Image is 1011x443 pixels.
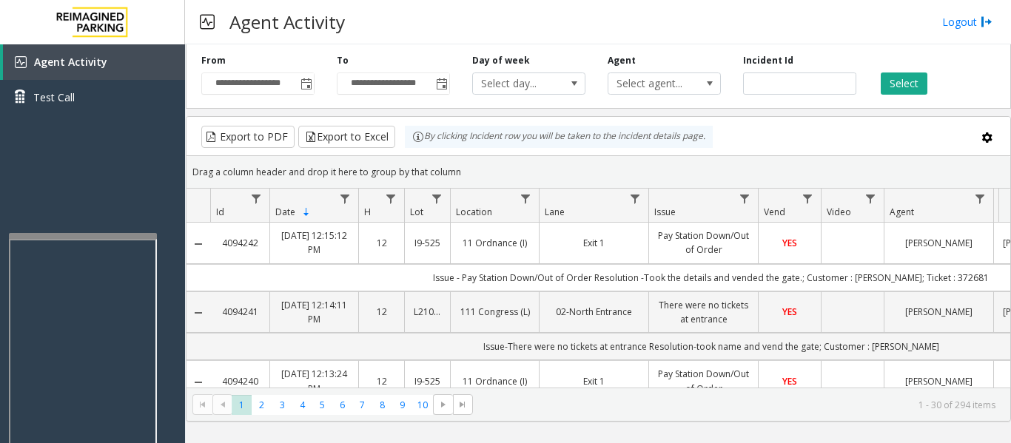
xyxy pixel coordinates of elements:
span: Toggle popup [433,73,449,94]
a: I9-525 [414,374,441,388]
button: Export to PDF [201,126,295,148]
a: [PERSON_NAME] [893,374,984,388]
a: [DATE] 12:15:12 PM [279,229,349,257]
span: Video [827,206,851,218]
span: YES [782,375,797,388]
button: Export to Excel [298,126,395,148]
a: [PERSON_NAME] [893,236,984,250]
a: Date Filter Menu [335,189,355,209]
div: Drag a column header and drop it here to group by that column [187,159,1010,185]
span: Location [456,206,492,218]
a: [PERSON_NAME] [893,305,984,319]
img: pageIcon [200,4,215,40]
span: Page 2 [252,395,272,415]
span: Page 8 [372,395,392,415]
a: 12 [368,374,395,388]
a: Id Filter Menu [246,189,266,209]
a: 12 [368,236,395,250]
span: Sortable [300,206,312,218]
a: Lane Filter Menu [625,189,645,209]
a: I9-525 [414,236,441,250]
a: Agent Activity [3,44,185,80]
label: Day of week [472,54,530,67]
img: logout [981,14,992,30]
a: [DATE] 12:14:11 PM [279,298,349,326]
a: 12 [368,305,395,319]
span: Lot [410,206,423,218]
a: Collapse Details [187,238,210,250]
a: Video Filter Menu [861,189,881,209]
span: Lane [545,206,565,218]
a: There were no tickets at entrance [658,298,749,326]
span: Page 3 [272,395,292,415]
span: Page 1 [232,395,252,415]
a: Collapse Details [187,307,210,319]
kendo-pager-info: 1 - 30 of 294 items [482,399,995,411]
a: Vend Filter Menu [798,189,818,209]
span: Go to the next page [437,399,449,410]
a: 4094242 [219,236,261,250]
a: YES [768,305,812,319]
span: Page 10 [413,395,433,415]
span: Vend [764,206,785,218]
a: 02-North Entrance [548,305,639,319]
a: H Filter Menu [381,189,401,209]
a: [DATE] 12:13:24 PM [279,367,349,395]
span: Go to the last page [457,399,468,410]
label: Incident Id [743,54,793,67]
a: YES [768,236,812,250]
a: 111 Congress (L) [460,305,530,319]
span: Id [216,206,224,218]
a: Pay Station Down/Out of Order [658,367,749,395]
a: 4094241 [219,305,261,319]
span: Page 4 [292,395,312,415]
span: Select day... [473,73,562,94]
label: From [201,54,226,67]
span: Test Call [33,89,75,105]
div: Data table [187,189,1010,388]
span: Agent Activity [34,55,107,69]
a: L21066000 [414,305,441,319]
a: Exit 1 [548,236,639,250]
a: Logout [942,14,992,30]
a: Exit 1 [548,374,639,388]
span: Go to the last page [453,394,473,415]
a: Agent Filter Menu [970,189,990,209]
a: 11 Ordnance (I) [460,374,530,388]
a: Issue Filter Menu [735,189,755,209]
span: Page 7 [352,395,372,415]
span: YES [782,237,797,249]
span: Page 5 [312,395,332,415]
a: Collapse Details [187,376,210,388]
span: Page 9 [392,395,412,415]
span: Agent [890,206,914,218]
span: YES [782,305,797,318]
a: Location Filter Menu [516,189,536,209]
span: H [364,206,371,218]
a: 11 Ordnance (I) [460,236,530,250]
span: Go to the next page [433,394,453,415]
button: Select [881,72,927,95]
label: To [337,54,349,67]
img: 'icon' [15,56,27,68]
a: Lot Filter Menu [427,189,447,209]
a: 4094240 [219,374,261,388]
a: YES [768,374,812,388]
div: By clicking Incident row you will be taken to the incident details page. [405,126,713,148]
span: Page 6 [332,395,352,415]
a: Pay Station Down/Out of Order [658,229,749,257]
img: infoIcon.svg [412,131,424,143]
span: Select agent... [608,73,698,94]
h3: Agent Activity [222,4,352,40]
span: Date [275,206,295,218]
label: Agent [608,54,636,67]
span: Issue [654,206,676,218]
span: Toggle popup [298,73,314,94]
